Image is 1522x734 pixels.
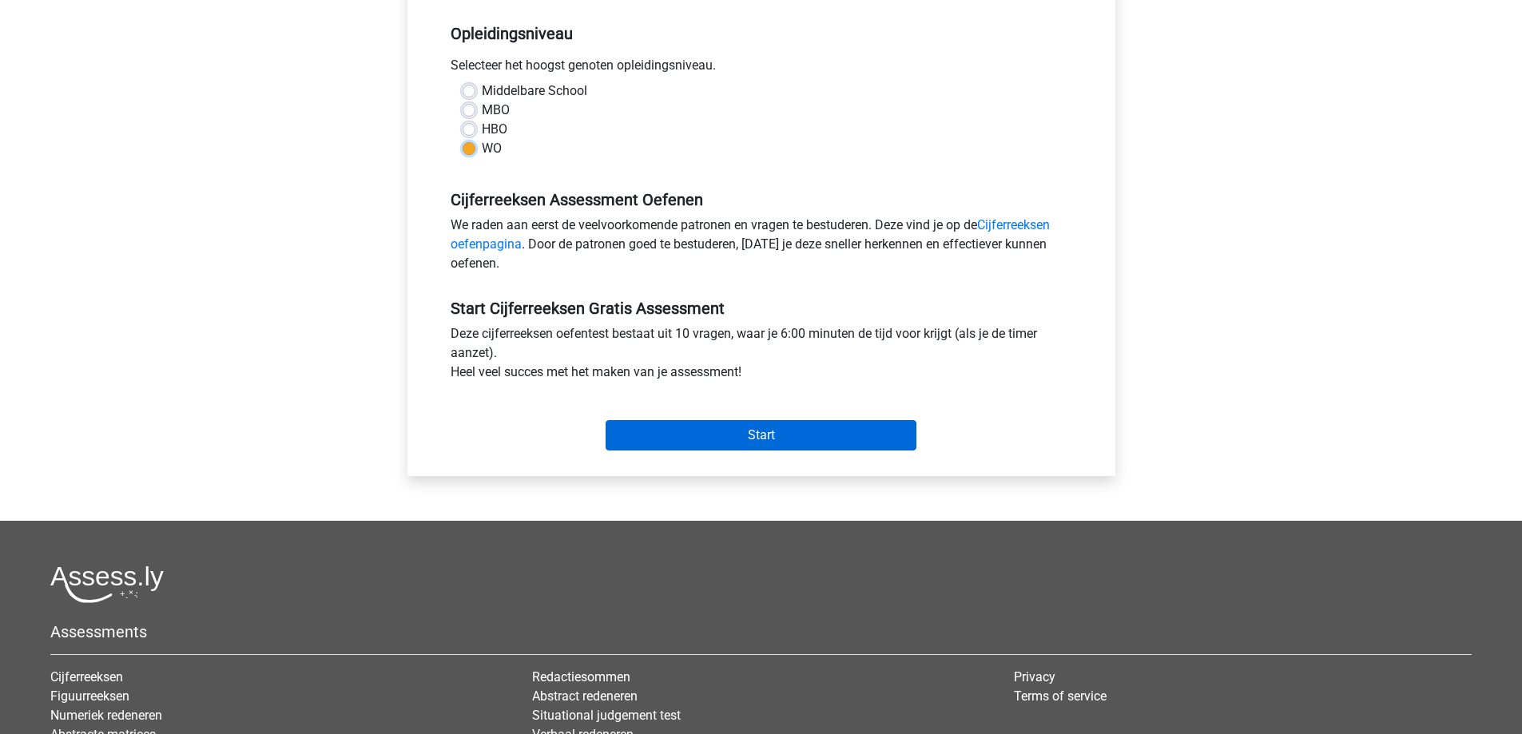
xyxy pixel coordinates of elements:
h5: Assessments [50,622,1472,641]
a: Abstract redeneren [532,688,638,704]
a: Figuurreeksen [50,688,129,704]
h5: Cijferreeksen Assessment Oefenen [451,190,1072,209]
label: Middelbare School [482,81,587,101]
img: Assessly logo [50,565,164,603]
a: Situational judgement test [532,708,681,723]
a: Privacy [1014,669,1055,684]
input: Start [606,420,916,450]
div: Selecteer het hoogst genoten opleidingsniveau. [439,56,1084,81]
div: We raden aan eerst de veelvoorkomende patronen en vragen te bestuderen. Deze vind je op de . Door... [439,216,1084,280]
h5: Start Cijferreeksen Gratis Assessment [451,299,1072,318]
div: Deze cijferreeksen oefentest bestaat uit 10 vragen, waar je 6:00 minuten de tijd voor krijgt (als... [439,324,1084,388]
a: Redactiesommen [532,669,630,684]
a: Terms of service [1014,688,1107,704]
a: Numeriek redeneren [50,708,162,723]
a: Cijferreeksen [50,669,123,684]
label: HBO [482,120,507,139]
label: WO [482,139,502,158]
h5: Opleidingsniveau [451,18,1072,50]
label: MBO [482,101,510,120]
